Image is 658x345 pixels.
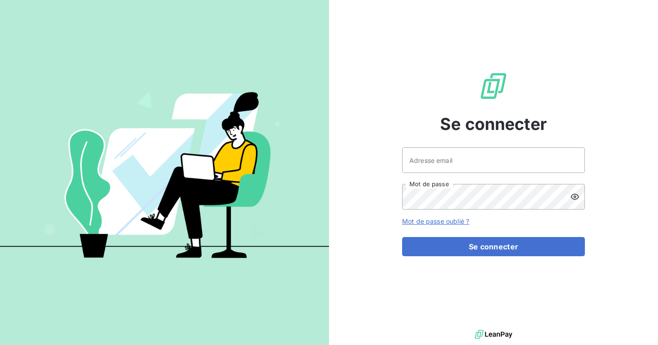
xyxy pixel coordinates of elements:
img: logo [475,328,512,341]
a: Mot de passe oublié ? [402,217,469,225]
span: Se connecter [440,112,547,136]
img: Logo LeanPay [479,71,508,101]
input: placeholder [402,147,585,173]
button: Se connecter [402,237,585,256]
